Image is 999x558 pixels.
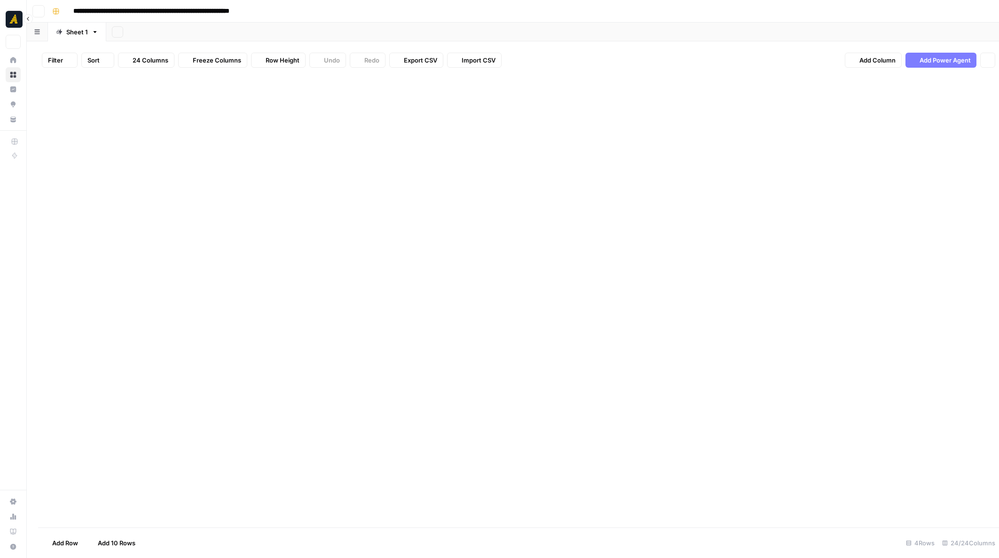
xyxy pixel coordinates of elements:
[350,53,385,68] button: Redo
[6,494,21,509] a: Settings
[52,538,78,548] span: Add Row
[6,524,21,539] a: Learning Hub
[266,55,299,65] span: Row Height
[324,55,340,65] span: Undo
[66,27,88,37] div: Sheet 1
[98,538,135,548] span: Add 10 Rows
[48,23,106,41] a: Sheet 1
[462,55,496,65] span: Import CSV
[42,53,78,68] button: Filter
[6,112,21,127] a: Your Data
[133,55,168,65] span: 24 Columns
[6,82,21,97] a: Insights
[6,509,21,524] a: Usage
[48,55,63,65] span: Filter
[84,535,141,550] button: Add 10 Rows
[6,8,21,31] button: Workspace: Marketers in Demand
[6,97,21,112] a: Opportunities
[309,53,346,68] button: Undo
[6,67,21,82] a: Browse
[447,53,502,68] button: Import CSV
[193,55,241,65] span: Freeze Columns
[6,539,21,554] button: Help + Support
[389,53,443,68] button: Export CSV
[87,55,100,65] span: Sort
[38,535,84,550] button: Add Row
[81,53,114,68] button: Sort
[251,53,306,68] button: Row Height
[178,53,247,68] button: Freeze Columns
[364,55,379,65] span: Redo
[404,55,437,65] span: Export CSV
[6,11,23,28] img: Marketers in Demand Logo
[118,53,174,68] button: 24 Columns
[6,53,21,68] a: Home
